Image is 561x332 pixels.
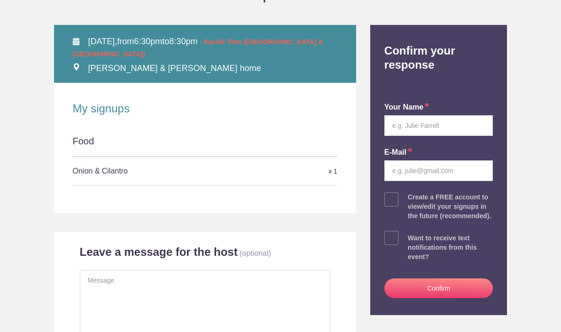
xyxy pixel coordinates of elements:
[73,134,337,156] div: Food
[408,192,493,221] div: Create a FREE account to view/edit your signups in the future (recommended).
[88,63,261,73] span: [PERSON_NAME] & [PERSON_NAME] home
[249,163,337,180] div: x 1
[73,38,323,58] span: - Pacific Time ([GEOGRAPHIC_DATA] & [GEOGRAPHIC_DATA])
[384,160,493,181] input: e.g. julie@gmail.com
[384,102,429,113] label: your name
[80,245,238,259] h2: Leave a message for the host
[88,37,117,46] span: [DATE],
[240,249,271,257] p: (optional)
[169,37,197,46] span: 8:30pm
[384,147,413,158] label: E-mail
[384,115,493,136] input: e.g. Julie Farrell
[134,37,162,46] span: 6:30pm
[73,162,249,181] h5: Onion & Cilantro
[73,102,337,116] h2: My signups
[73,37,323,58] span: from to
[73,38,79,45] img: Calendar alt
[377,25,500,72] h2: Confirm your response
[384,278,493,298] button: Confirm
[408,233,493,261] div: Want to receive text notifications from this event?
